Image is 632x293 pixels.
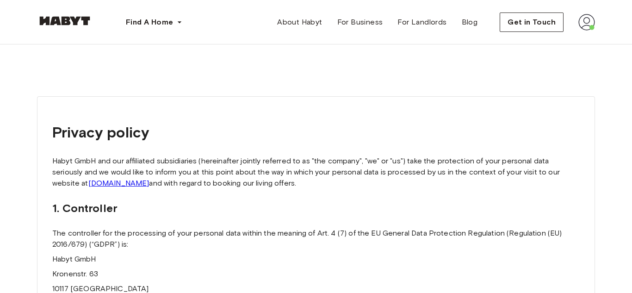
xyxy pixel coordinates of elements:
[37,16,93,25] img: Habyt
[52,200,580,217] h2: 1. Controller
[454,13,485,31] a: Blog
[52,156,580,189] p: Habyt GmbH and our affiliated subsidiaries (hereinafter jointly referred to as "the company", "we...
[52,228,580,250] p: The controller for the processing of your personal data within the meaning of Art. 4 (7) of the E...
[397,17,446,28] span: For Landlords
[578,14,595,31] img: avatar
[277,17,322,28] span: About Habyt
[330,13,390,31] a: For Business
[118,13,190,31] button: Find A Home
[390,13,454,31] a: For Landlords
[88,179,149,187] a: [DOMAIN_NAME]
[52,254,580,265] p: Habyt GmbH
[337,17,383,28] span: For Business
[462,17,478,28] span: Blog
[508,17,556,28] span: Get in Touch
[52,123,149,141] strong: Privacy policy
[270,13,329,31] a: About Habyt
[126,17,173,28] span: Find A Home
[500,12,564,32] button: Get in Touch
[52,268,580,280] p: Kronenstr. 63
